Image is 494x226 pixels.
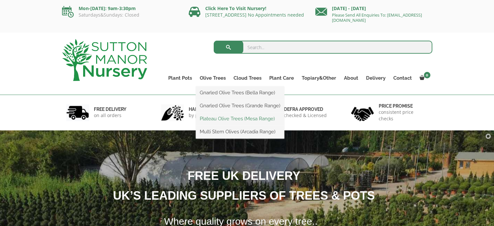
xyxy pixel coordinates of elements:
p: Mon-[DATE]: 9am-3:30pm [62,5,179,12]
a: Multi Stem Olives (Arcadia Range) [196,127,284,137]
a: Plateau Olive Trees (Mesa Range) [196,114,284,124]
img: 4.jpg [351,103,374,123]
img: logo [62,39,147,81]
h6: FREE DELIVERY [94,106,126,112]
span: 0 [424,72,430,78]
a: Gnarled Olive Trees (Grande Range) [196,101,284,111]
a: 0 [416,73,432,83]
p: Saturdays&Sundays: Closed [62,12,179,18]
a: Delivery [362,73,389,83]
a: Contact [389,73,416,83]
img: 1.jpg [66,104,89,121]
p: checked & Licensed [284,112,327,119]
p: by professionals [189,112,224,119]
a: [STREET_ADDRESS] No Appointments needed [205,12,304,18]
a: Gnarled Olive Trees (Bella Range) [196,88,284,98]
p: consistent price checks [379,109,428,122]
img: 2.jpg [161,104,184,121]
input: Search... [214,41,432,54]
a: Cloud Trees [230,73,265,83]
a: Olive Trees [196,73,230,83]
h6: Price promise [379,103,428,109]
a: Plant Care [265,73,298,83]
h1: FREE UK DELIVERY UK’S LEADING SUPPLIERS OF TREES & POTS [5,166,475,206]
p: on all orders [94,112,126,119]
a: Click Here To Visit Nursery! [205,5,266,11]
p: [DATE] - [DATE] [315,5,432,12]
h6: hand picked [189,106,224,112]
a: About [340,73,362,83]
a: Please Send All Enquiries To: [EMAIL_ADDRESS][DOMAIN_NAME] [332,12,422,23]
a: Topiary&Other [298,73,340,83]
a: Plant Pots [164,73,196,83]
h6: Defra approved [284,106,327,112]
